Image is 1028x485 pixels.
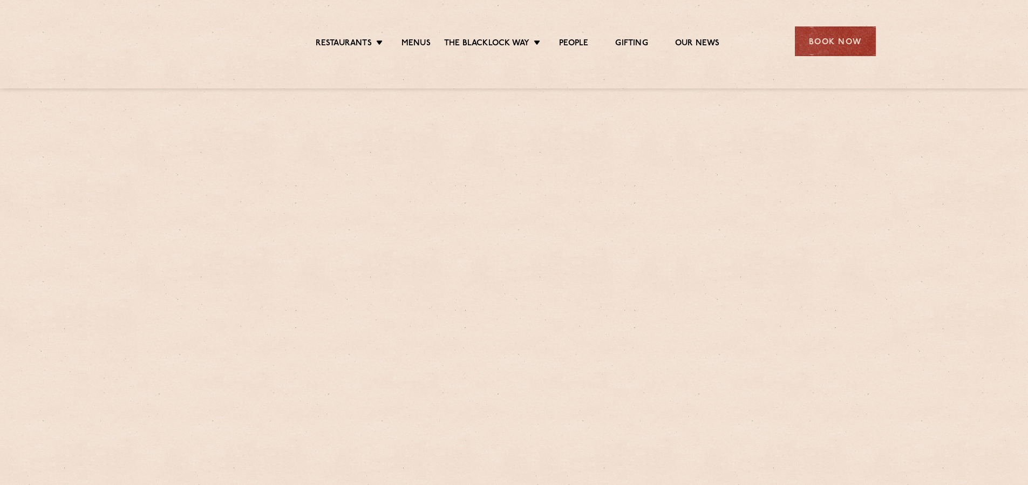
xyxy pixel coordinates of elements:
[615,38,648,50] a: Gifting
[153,10,246,72] img: svg%3E
[401,38,431,50] a: Menus
[559,38,588,50] a: People
[675,38,720,50] a: Our News
[444,38,529,50] a: The Blacklock Way
[795,26,876,56] div: Book Now
[316,38,372,50] a: Restaurants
